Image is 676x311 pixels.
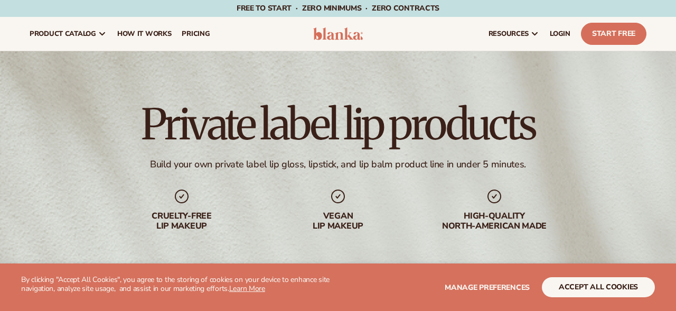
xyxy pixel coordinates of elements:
[117,30,172,38] span: How It Works
[483,17,544,51] a: resources
[550,30,570,38] span: LOGIN
[489,30,529,38] span: resources
[313,27,363,40] img: logo
[176,17,215,51] a: pricing
[24,17,112,51] a: product catalog
[150,158,526,171] div: Build your own private label lip gloss, lipstick, and lip balm product line in under 5 minutes.
[270,211,406,231] div: Vegan lip makeup
[21,276,338,294] p: By clicking "Accept All Cookies", you agree to the storing of cookies on your device to enhance s...
[114,211,249,231] div: Cruelty-free lip makeup
[544,17,576,51] a: LOGIN
[229,284,265,294] a: Learn More
[427,211,562,231] div: High-quality North-american made
[30,30,96,38] span: product catalog
[581,23,646,45] a: Start Free
[182,30,210,38] span: pricing
[141,103,535,146] h1: Private label lip products
[112,17,177,51] a: How It Works
[445,277,530,297] button: Manage preferences
[445,282,530,293] span: Manage preferences
[542,277,655,297] button: accept all cookies
[237,3,439,13] span: Free to start · ZERO minimums · ZERO contracts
